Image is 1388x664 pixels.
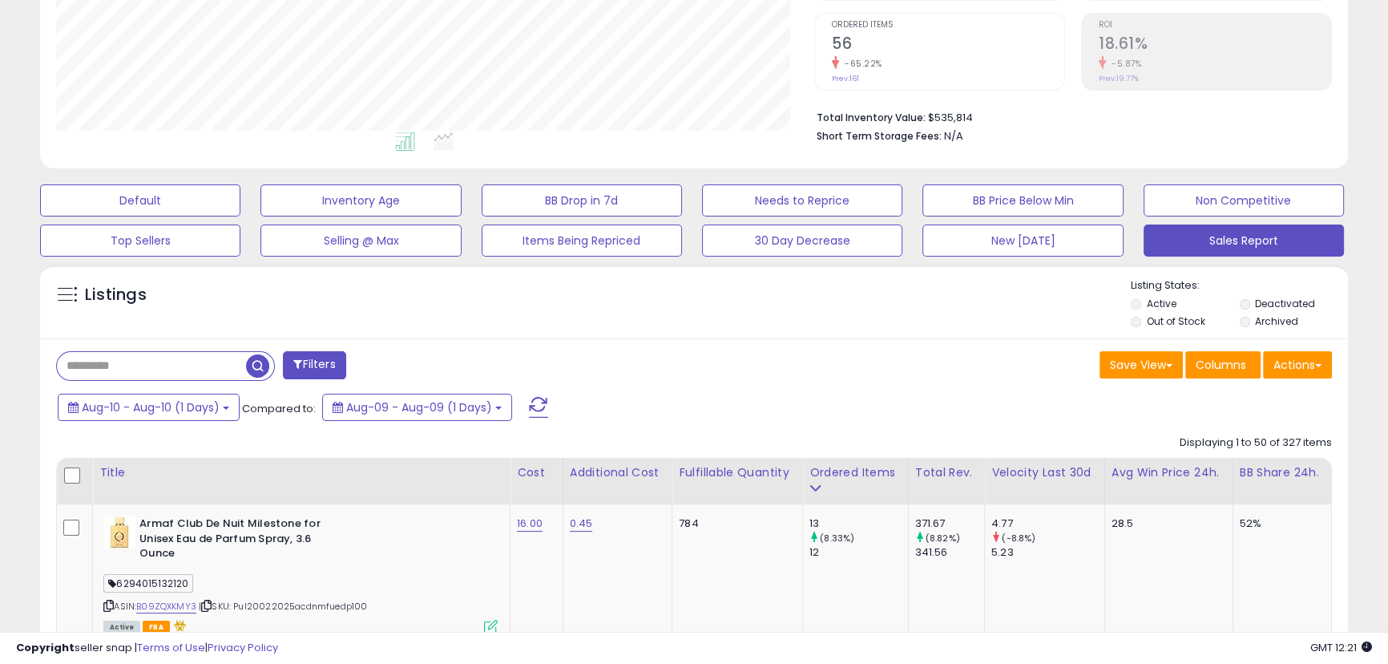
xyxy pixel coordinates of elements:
[1185,351,1261,379] button: Columns
[926,532,960,545] small: (8.82%)
[944,128,963,144] span: N/A
[915,464,978,481] div: Total Rev.
[40,184,240,217] button: Default
[832,34,1064,56] h2: 56
[58,394,240,421] button: Aug-10 - Aug-10 (1 Days)
[1131,278,1348,294] p: Listing States:
[40,225,240,257] button: Top Sellers
[283,351,345,379] button: Filters
[1099,21,1331,30] span: ROI
[839,58,882,70] small: -65.22%
[517,464,556,481] div: Cost
[1106,58,1141,70] small: -5.87%
[517,516,543,532] a: 16.00
[260,225,461,257] button: Selling @ Max
[922,184,1123,217] button: BB Price Below Min
[1263,351,1332,379] button: Actions
[817,111,926,124] b: Total Inventory Value:
[1146,314,1204,328] label: Out of Stock
[482,225,682,257] button: Items Being Repriced
[817,129,942,143] b: Short Term Storage Fees:
[136,600,196,613] a: B09ZQXKMY3
[16,640,75,655] strong: Copyright
[322,394,512,421] button: Aug-09 - Aug-09 (1 Days)
[570,464,665,481] div: Additional Cost
[1310,640,1372,655] span: 2025-08-10 12:21 GMT
[991,516,1104,531] div: 4.77
[1099,34,1331,56] h2: 18.61%
[679,516,790,531] div: 784
[482,184,682,217] button: BB Drop in 7d
[1112,516,1221,531] div: 28.5
[1240,464,1325,481] div: BB Share 24h.
[1196,357,1246,373] span: Columns
[85,284,147,306] h5: Listings
[1255,297,1315,310] label: Deactivated
[103,574,193,593] span: 6294015132120
[1240,516,1319,531] div: 52%
[1255,314,1298,328] label: Archived
[16,641,278,656] div: seller snap | |
[679,464,796,481] div: Fulfillable Quantity
[260,184,461,217] button: Inventory Age
[570,516,593,532] a: 0.45
[139,516,334,565] b: Armaf Club De Nuit Milestone for Unisex Eau de Parfum Spray, 3.6 Ounce
[346,399,492,415] span: Aug-09 - Aug-09 (1 Days)
[915,516,985,531] div: 371.67
[137,640,205,655] a: Terms of Use
[1099,74,1139,83] small: Prev: 19.77%
[1100,351,1183,379] button: Save View
[702,184,902,217] button: Needs to Reprice
[82,399,220,415] span: Aug-10 - Aug-10 (1 Days)
[1112,464,1226,481] div: Avg Win Price 24h.
[809,464,902,481] div: Ordered Items
[817,107,1320,126] li: $535,814
[103,516,135,549] img: 31tyKcEL5iL._SL40_.jpg
[922,225,1123,257] button: New [DATE]
[809,516,908,531] div: 13
[208,640,278,655] a: Privacy Policy
[832,74,859,83] small: Prev: 161
[1146,297,1176,310] label: Active
[915,545,985,560] div: 341.56
[832,21,1064,30] span: Ordered Items
[1144,184,1344,217] button: Non Competitive
[1144,225,1344,257] button: Sales Report
[809,545,908,560] div: 12
[1002,532,1035,545] small: (-8.8%)
[702,225,902,257] button: 30 Day Decrease
[99,464,503,481] div: Title
[242,401,316,416] span: Compared to:
[1180,435,1332,451] div: Displaying 1 to 50 of 327 items
[991,545,1104,560] div: 5.23
[991,464,1097,481] div: Velocity Last 30d
[820,532,854,545] small: (8.33%)
[199,600,367,613] span: | SKU: Pul20022025acdnmfuedp100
